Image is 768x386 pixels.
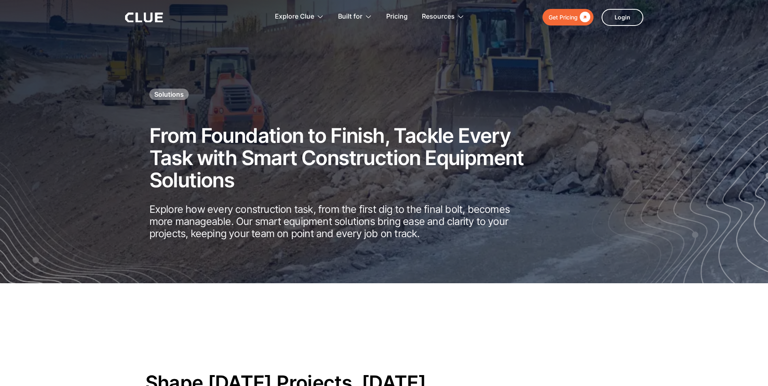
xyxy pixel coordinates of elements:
[422,4,455,30] div: Resources
[275,4,314,30] div: Explore Clue
[589,43,768,283] img: Construction fleet management software
[549,12,578,22] div: Get Pricing
[578,12,590,22] div: 
[386,4,408,30] a: Pricing
[149,125,534,191] h2: From Foundation to Finish, Tackle Every Task with Smart Construction Equipment Solutions
[542,9,594,25] a: Get Pricing
[338,4,362,30] div: Built for
[149,203,534,240] p: Explore how every construction task, from the first dig to the final bolt, becomes more manageabl...
[602,9,643,26] a: Login
[154,90,184,99] h1: Solutions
